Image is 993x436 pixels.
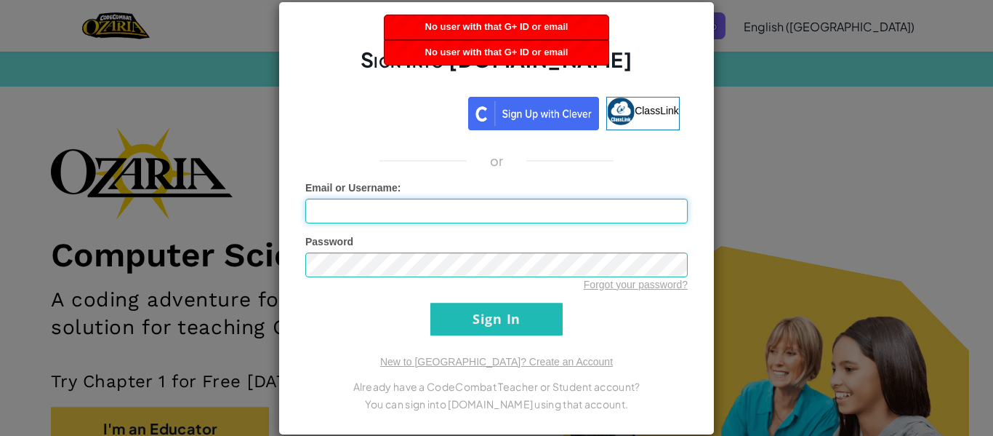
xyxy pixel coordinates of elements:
label: : [305,181,401,195]
img: clever_sso_button@2x.png [468,97,599,130]
iframe: Sign in with Google Button [306,95,468,127]
span: Email or Username [305,182,398,194]
p: You can sign into [DOMAIN_NAME] using that account. [305,395,688,413]
a: New to [GEOGRAPHIC_DATA]? Create an Account [380,356,613,368]
span: Password [305,236,353,247]
img: classlink-logo-small.png [607,98,635,125]
input: Sign In [430,303,563,336]
p: Already have a CodeCombat Teacher or Student account? [305,378,688,395]
span: No user with that G+ ID or email [425,21,568,32]
p: or [490,152,504,170]
span: No user with that G+ ID or email [425,47,568,58]
a: Forgot your password? [584,279,688,290]
h2: Sign Into [DOMAIN_NAME] [305,46,688,88]
span: ClassLink [635,104,679,116]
